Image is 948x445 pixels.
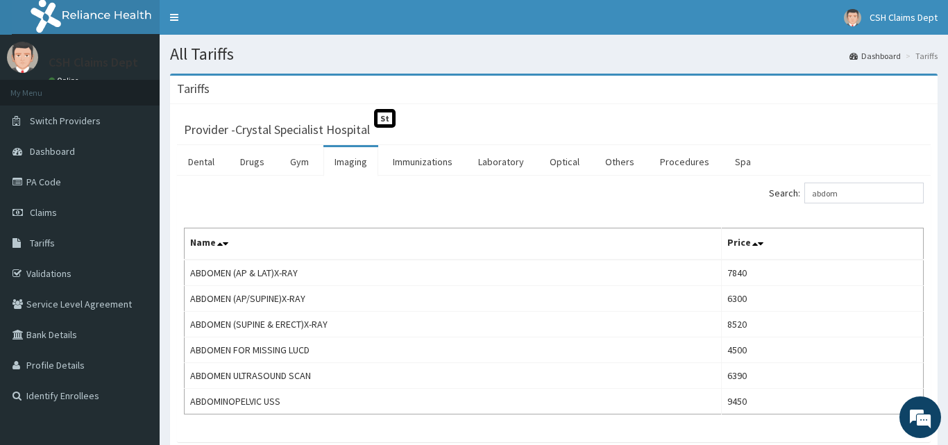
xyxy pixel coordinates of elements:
li: Tariffs [902,50,938,62]
td: 9450 [721,389,923,414]
input: Search: [804,183,924,203]
a: Drugs [229,147,276,176]
a: Dental [177,147,226,176]
a: Spa [724,147,762,176]
label: Search: [769,183,924,203]
td: ABDOMEN (AP/SUPINE)X-RAY [185,286,722,312]
a: Optical [539,147,591,176]
td: 6390 [721,363,923,389]
td: 6300 [721,286,923,312]
a: Gym [279,147,320,176]
a: Laboratory [467,147,535,176]
th: Price [721,228,923,260]
td: 4500 [721,337,923,363]
span: Switch Providers [30,115,101,127]
h3: Provider - Crystal Specialist Hospital [184,124,370,136]
td: 8520 [721,312,923,337]
h1: All Tariffs [170,45,938,63]
a: Others [594,147,645,176]
a: Immunizations [382,147,464,176]
img: User Image [844,9,861,26]
span: St [374,109,396,128]
a: Online [49,76,82,85]
td: ABDOMEN FOR MISSING LUCD [185,337,722,363]
a: Procedures [649,147,720,176]
span: CSH Claims Dept [870,11,938,24]
a: Dashboard [849,50,901,62]
th: Name [185,228,722,260]
td: ABDOMINOPELVIC USS [185,389,722,414]
span: Claims [30,206,57,219]
td: ABDOMEN (AP & LAT)X-RAY [185,260,722,286]
td: ABDOMEN ULTRASOUND SCAN [185,363,722,389]
p: CSH Claims Dept [49,56,138,69]
span: Tariffs [30,237,55,249]
td: ABDOMEN (SUPINE & ERECT)X-RAY [185,312,722,337]
td: 7840 [721,260,923,286]
a: Imaging [323,147,378,176]
img: User Image [7,42,38,73]
h3: Tariffs [177,83,210,95]
span: Dashboard [30,145,75,158]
